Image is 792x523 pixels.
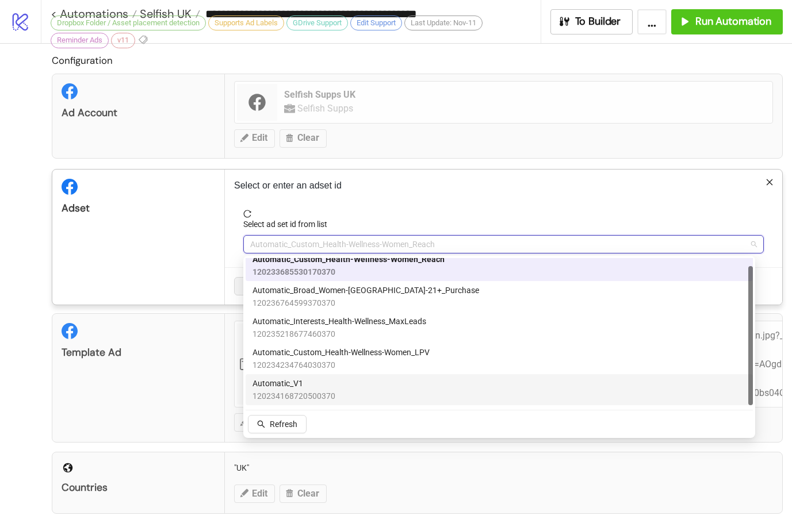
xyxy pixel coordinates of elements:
[252,315,426,328] span: Automatic_Interests_Health-Wellness_MaxLeads
[243,218,335,230] label: Select ad set id from list
[252,377,335,390] span: Automatic_V1
[575,15,621,28] span: To Builder
[137,6,192,21] span: Selfish UK
[286,16,348,30] div: GDrive Support
[137,8,200,20] a: Selfish UK
[766,178,774,186] span: close
[234,277,277,295] button: Cancel
[51,8,137,20] a: < Automations
[252,346,430,359] span: Automatic_Custom_Health-Wellness-Women_LPV
[208,16,284,30] div: Supports Ad Labels
[51,33,109,48] div: Reminder Ads
[243,210,764,218] span: reload
[257,420,265,428] span: search
[350,16,402,30] div: Edit Support
[637,9,667,34] button: ...
[695,15,771,28] span: Run Automation
[550,9,633,34] button: To Builder
[270,420,297,429] span: Refresh
[246,312,753,343] div: Automatic_Interests_Health-Wellness_MaxLeads
[252,284,479,297] span: Automatic_Broad_Women-[GEOGRAPHIC_DATA]-21+_Purchase
[234,179,773,193] p: Select or enter an adset id
[252,390,335,402] span: 120234168720500370
[52,53,783,68] h2: Configuration
[51,16,206,30] div: Dropbox Folder / Asset placement detection
[246,343,753,374] div: Automatic_Custom_Health-Wellness-Women_LPV
[111,33,135,48] div: v11
[250,236,757,253] span: Automatic_Custom_Health-Wellness-Women_Reach
[248,415,307,433] button: Refresh
[252,359,430,371] span: 120234234764030370
[62,202,215,215] div: Adset
[246,250,753,281] div: Automatic_Custom_Health-Wellness-Women_Reach
[246,374,753,405] div: Automatic_V1
[246,281,753,312] div: Automatic_Broad_Women-London-21+_Purchase
[671,9,783,34] button: Run Automation
[252,328,426,340] span: 120235218677460370
[252,253,445,266] span: Automatic_Custom_Health-Wellness-Women_Reach
[404,16,483,30] div: Last Update: Nov-11
[252,297,479,309] span: 120236764599370370
[252,266,445,278] span: 120233685530170370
